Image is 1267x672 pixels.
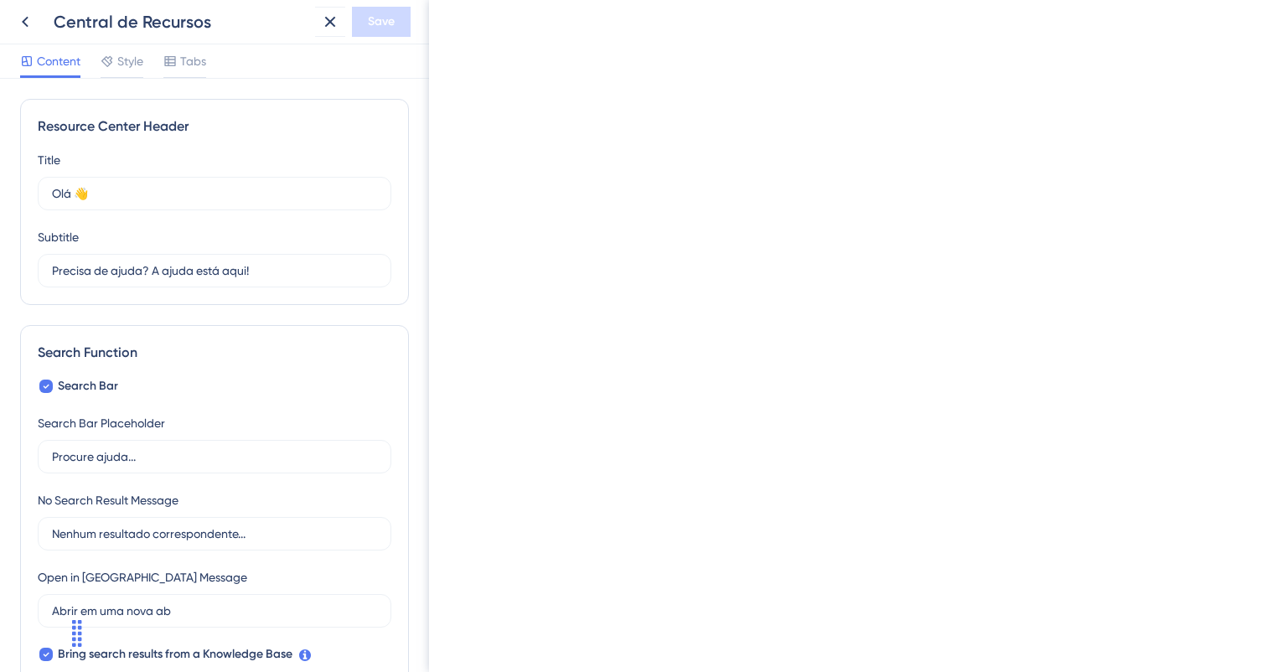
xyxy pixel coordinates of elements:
[58,644,292,664] span: Bring search results from a Knowledge Base
[38,413,165,433] div: Search Bar Placeholder
[52,602,377,620] input: Abrir em uma nova ab
[38,343,391,363] div: Search Function
[37,51,80,71] span: Content
[52,261,377,280] input: Description
[52,447,377,466] input: Procure ajuda...
[180,51,206,71] span: Tabs
[352,7,411,37] button: Save
[38,567,247,587] div: Open in [GEOGRAPHIC_DATA] Message
[58,376,118,396] span: Search Bar
[54,10,308,34] div: Central de Recursos
[38,227,79,247] div: Subtitle
[117,51,143,71] span: Style
[368,12,395,32] span: Save
[52,184,377,203] input: Title
[64,608,90,659] div: Drag
[38,150,60,170] div: Title
[38,116,391,137] div: Resource Center Header
[38,490,178,510] div: No Search Result Message
[52,525,377,543] input: Nenhum resultado correspondente...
